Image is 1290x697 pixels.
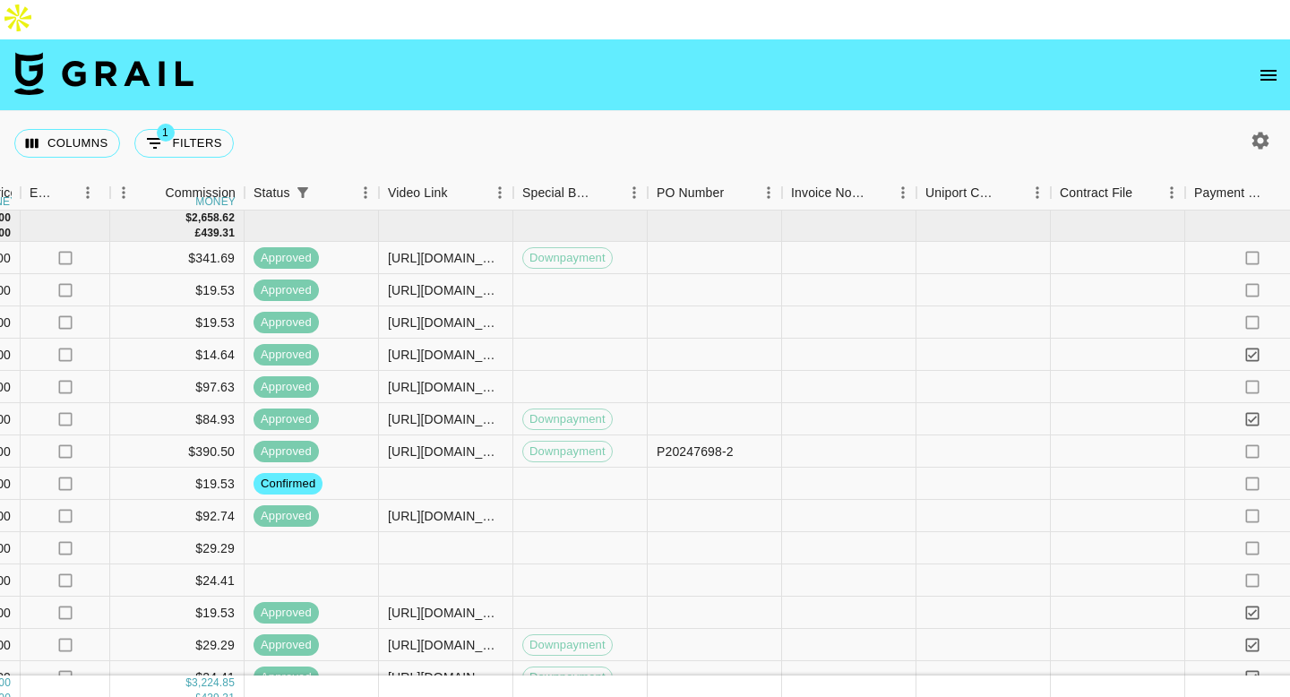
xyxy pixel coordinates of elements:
[110,597,245,629] div: $19.53
[657,176,724,211] div: PO Number
[110,532,245,564] div: $29.29
[14,52,193,95] img: Grail Talent
[110,661,245,693] div: $24.41
[254,282,319,299] span: approved
[201,226,235,241] div: 439.31
[1264,180,1289,205] button: Sort
[388,443,503,460] div: https://www.tiktok.com/@pickleloverwoman/video/7546681832603929886?_t=ZP-8zTyDOYEltW&_r=1
[30,176,55,211] div: Expenses: Remove Commission?
[254,379,319,396] span: approved
[388,176,448,211] div: Video Link
[14,129,120,158] button: Select columns
[523,669,612,686] span: Downpayment
[134,129,234,158] button: Show filters
[254,347,319,364] span: approved
[21,176,110,211] div: Expenses: Remove Commission?
[110,371,245,403] div: $97.63
[782,176,916,211] div: Invoice Notes
[110,629,245,661] div: $29.29
[55,180,80,205] button: Sort
[523,443,612,460] span: Downpayment
[254,508,319,525] span: approved
[388,346,503,364] div: https://www.tiktok.com/@clementinespieser/photo/7547147277626871054?_t=ZT-8zW0uk5SBbx&_r=1
[254,605,319,622] span: approved
[1051,176,1185,211] div: Contract File
[254,637,319,654] span: approved
[195,196,236,207] div: money
[254,411,319,428] span: approved
[864,180,890,205] button: Sort
[315,180,340,205] button: Sort
[523,250,612,267] span: Downpayment
[388,281,503,299] div: https://www.tiktok.com/@clementinespieser/video/7546755946127641911?_t=ZT-8zUDrDX8Rmx&_r=1
[110,403,245,435] div: $84.93
[254,176,290,211] div: Status
[388,604,503,622] div: https://www.tiktok.com/@meghancovv/photo/7550790702691519758?_t=ZT-8zmhULsCKDu&_r=1
[388,410,503,428] div: https://www.tiktok.com/@meghancovv/video/7551506982990007607?_t=ZT-8zpyysjuxv3&_r=1
[379,176,513,211] div: Video Link
[1060,176,1132,211] div: Contract File
[648,176,782,211] div: PO Number
[245,176,379,211] div: Status
[185,676,192,692] div: $
[1024,179,1051,206] button: Menu
[74,179,101,206] button: Menu
[192,676,235,692] div: 3,224.85
[110,339,245,371] div: $14.64
[110,500,245,532] div: $92.74
[1251,57,1286,93] button: open drawer
[254,250,319,267] span: approved
[185,211,192,226] div: $
[999,180,1024,205] button: Sort
[522,176,596,211] div: Special Booking Type
[254,476,322,493] span: confirmed
[110,242,245,274] div: $341.69
[486,179,513,206] button: Menu
[195,226,202,241] div: £
[290,180,315,205] div: 1 active filter
[165,176,236,211] div: Commission
[657,443,734,460] div: P20247698-2
[523,637,612,654] span: Downpayment
[110,179,137,206] button: Menu
[254,314,319,331] span: approved
[1158,179,1185,206] button: Menu
[110,564,245,597] div: $24.41
[157,124,175,142] span: 1
[388,507,503,525] div: https://www.tiktok.com/@ramiofficial/video/7550555671419309367?_d=secCgYIASAHKAESPgo8gQXMsWMCvfsD...
[1132,180,1157,205] button: Sort
[110,274,245,306] div: $19.53
[596,180,621,205] button: Sort
[448,180,473,205] button: Sort
[388,378,503,396] div: https://www.tiktok.com/@ginabellacardinale/video/7550431400093175095?_t=ZT-8zmMF0CgU5m&_r=1
[523,411,612,428] span: Downpayment
[352,179,379,206] button: Menu
[925,176,999,211] div: Uniport Contact Email
[724,180,749,205] button: Sort
[890,179,916,206] button: Menu
[791,176,864,211] div: Invoice Notes
[254,443,319,460] span: approved
[755,179,782,206] button: Menu
[621,179,648,206] button: Menu
[110,435,245,468] div: $390.50
[916,176,1051,211] div: Uniport Contact Email
[140,180,165,205] button: Sort
[1194,176,1264,211] div: Payment Sent
[513,176,648,211] div: Special Booking Type
[388,636,503,654] div: https://www.instagram.com/stories/its_niyahs/3718853456502236112?utm_source=ig_story_item_share&i...
[388,249,503,267] div: https://www.tiktok.com/@pickleloverwoman/video/7552724271513029919?_t=ZP-8zvYpdS546Y&_r=1
[388,314,503,331] div: https://www.tiktok.com/@clementinespieser/video/7547548026613648654?_t=ZT-8zXqjHrce5X&_r=1
[192,211,235,226] div: 2,658.62
[388,668,503,686] div: https://www.tiktok.com/@meghancovv/video/7548514207893916942?_r=1&_t=ZT-8zcH9tf8egx
[110,468,245,500] div: $19.53
[254,669,319,686] span: approved
[290,180,315,205] button: Show filters
[110,306,245,339] div: $19.53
